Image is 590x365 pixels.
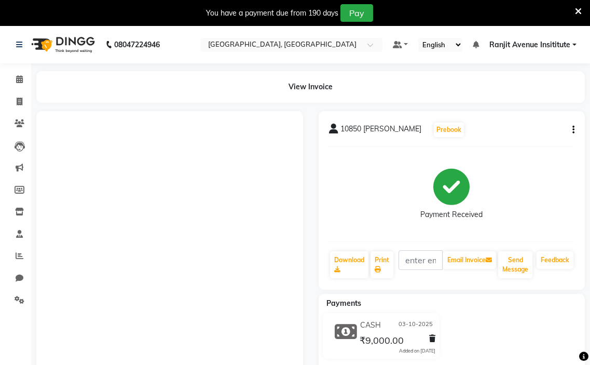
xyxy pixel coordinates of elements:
img: logo [26,30,98,59]
span: CASH [360,320,381,331]
span: 10850 [PERSON_NAME] [340,124,421,138]
b: 08047224946 [114,30,160,59]
input: enter email [399,250,443,270]
span: Ranjit Avenue Insititute [489,39,570,50]
button: Prebook [434,123,464,137]
a: Print [371,251,393,278]
div: Payment Received [420,209,483,220]
div: Added on [DATE] [399,347,435,355]
button: Send Message [498,251,532,278]
button: Email Invoice [443,251,496,269]
div: You have a payment due from 190 days [206,8,338,19]
button: Pay [340,4,373,22]
span: Payments [326,299,361,308]
span: ₹9,000.00 [360,334,404,349]
span: 03-10-2025 [399,320,433,331]
div: View Invoice [36,71,585,103]
a: Feedback [537,251,573,269]
a: Download [330,251,368,278]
